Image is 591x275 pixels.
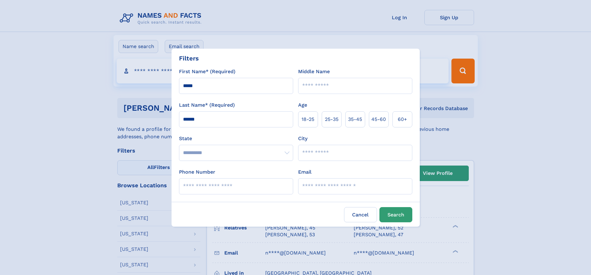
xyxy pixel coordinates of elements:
span: 35‑45 [348,116,362,123]
span: 45‑60 [371,116,386,123]
span: 60+ [398,116,407,123]
label: Middle Name [298,68,330,75]
label: Age [298,101,307,109]
label: State [179,135,293,142]
span: 25‑35 [325,116,338,123]
label: City [298,135,307,142]
div: Filters [179,54,199,63]
label: Cancel [344,207,377,222]
button: Search [379,207,412,222]
label: Phone Number [179,168,215,176]
label: Last Name* (Required) [179,101,235,109]
label: Email [298,168,311,176]
span: 18‑25 [302,116,314,123]
label: First Name* (Required) [179,68,235,75]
